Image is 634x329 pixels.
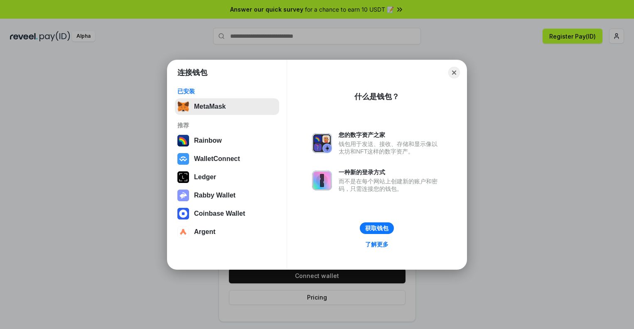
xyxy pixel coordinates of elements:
img: svg+xml,%3Csvg%20width%3D%2228%22%20height%3D%2228%22%20viewBox%3D%220%200%2028%2028%22%20fill%3D... [177,226,189,238]
div: 已安装 [177,88,277,95]
div: 获取钱包 [365,224,388,232]
div: MetaMask [194,103,226,110]
div: Coinbase Wallet [194,210,245,217]
img: svg+xml,%3Csvg%20xmlns%3D%22http%3A%2F%2Fwww.w3.org%2F2000%2Fsvg%22%20fill%3D%22none%22%20viewBox... [177,190,189,201]
div: 而不是在每个网站上创建新的账户和密码，只需连接您的钱包。 [339,178,442,193]
button: Rainbow [175,132,279,149]
h1: 连接钱包 [177,68,207,78]
div: Argent [194,228,216,236]
button: Rabby Wallet [175,187,279,204]
button: WalletConnect [175,151,279,167]
button: MetaMask [175,98,279,115]
button: 获取钱包 [360,222,394,234]
button: Coinbase Wallet [175,205,279,222]
div: 钱包用于发送、接收、存储和显示像以太坊和NFT这样的数字资产。 [339,140,442,155]
button: Argent [175,224,279,240]
div: WalletConnect [194,155,240,163]
div: 了解更多 [365,241,388,248]
img: svg+xml,%3Csvg%20xmlns%3D%22http%3A%2F%2Fwww.w3.org%2F2000%2Fsvg%22%20fill%3D%22none%22%20viewBox... [312,133,332,153]
button: Close [448,67,460,78]
img: svg+xml,%3Csvg%20xmlns%3D%22http%3A%2F%2Fwww.w3.org%2F2000%2Fsvg%22%20width%3D%2228%22%20height%3... [177,171,189,183]
div: 什么是钱包？ [354,92,399,102]
img: svg+xml,%3Csvg%20width%3D%22120%22%20height%3D%22120%22%20viewBox%3D%220%200%20120%20120%22%20fil... [177,135,189,146]
a: 了解更多 [360,239,393,250]
div: 推荐 [177,122,277,129]
img: svg+xml,%3Csvg%20xmlns%3D%22http%3A%2F%2Fwww.w3.org%2F2000%2Fsvg%22%20fill%3D%22none%22%20viewBox... [312,171,332,190]
img: svg+xml,%3Csvg%20width%3D%2228%22%20height%3D%2228%22%20viewBox%3D%220%200%2028%2028%22%20fill%3D... [177,208,189,219]
button: Ledger [175,169,279,185]
div: 一种新的登录方式 [339,168,442,176]
div: Rabby Wallet [194,192,236,199]
div: Ledger [194,173,216,181]
div: Rainbow [194,137,222,144]
img: svg+xml,%3Csvg%20fill%3D%22none%22%20height%3D%2233%22%20viewBox%3D%220%200%2035%2033%22%20width%... [177,101,189,112]
div: 您的数字资产之家 [339,131,442,139]
img: svg+xml,%3Csvg%20width%3D%2228%22%20height%3D%2228%22%20viewBox%3D%220%200%2028%2028%22%20fill%3D... [177,153,189,165]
